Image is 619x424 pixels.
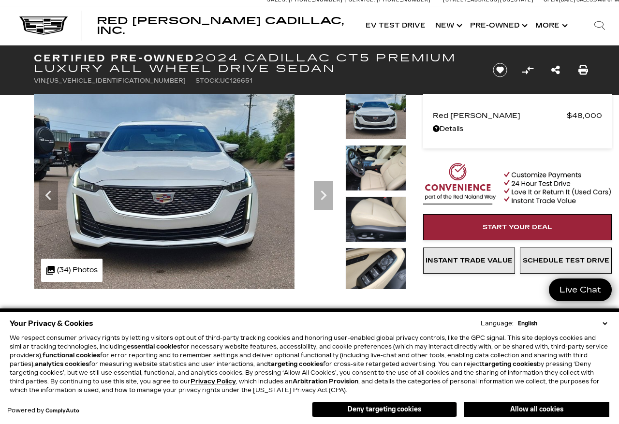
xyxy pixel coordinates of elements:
[465,6,531,45] a: Pre-Owned
[43,352,100,359] strong: functional cookies
[549,278,612,301] a: Live Chat
[430,6,465,45] a: New
[220,77,252,84] span: UC126651
[345,94,406,140] img: Certified Used 2024 Crystal White Tricoat Cadillac Premium Luxury image 15
[483,223,552,231] span: Start Your Deal
[433,122,602,136] a: Details
[34,94,295,289] img: Certified Used 2024 Crystal White Tricoat Cadillac Premium Luxury image 15
[312,402,457,417] button: Deny targeting cookies
[34,77,47,84] span: VIN:
[481,321,514,326] div: Language:
[423,248,515,274] a: Instant Trade Value
[10,334,609,395] p: We respect consumer privacy rights by letting visitors opt out of third-party tracking cookies an...
[482,361,537,367] strong: targeting cookies
[578,63,588,77] a: Print this Certified Pre-Owned 2024 Cadillac CT5 Premium Luxury All Wheel Drive Sedan
[191,378,236,385] u: Privacy Policy
[345,248,406,293] img: Certified Used 2024 Crystal White Tricoat Cadillac Premium Luxury image 18
[516,319,609,328] select: Language Select
[97,16,351,35] a: Red [PERSON_NAME] Cadillac, Inc.
[464,402,609,417] button: Allow all cookies
[361,6,430,45] a: EV Test Drive
[523,257,609,264] span: Schedule Test Drive
[45,408,79,414] a: ComplyAuto
[293,378,358,385] strong: Arbitration Provision
[47,77,186,84] span: [US_VEHICLE_IDENTIFICATION_NUMBER]
[426,257,513,264] span: Instant Trade Value
[531,6,571,45] button: More
[41,259,103,282] div: (34) Photos
[567,109,602,122] span: $48,000
[7,408,79,414] div: Powered by
[19,16,68,35] img: Cadillac Dark Logo with Cadillac White Text
[268,361,323,367] strong: targeting cookies
[580,6,619,45] div: Search
[345,145,406,191] img: Certified Used 2024 Crystal White Tricoat Cadillac Premium Luxury image 16
[127,343,180,350] strong: essential cookies
[35,361,89,367] strong: analytics cookies
[195,77,220,84] span: Stock:
[433,109,567,122] span: Red [PERSON_NAME]
[433,109,602,122] a: Red [PERSON_NAME] $48,000
[345,196,406,242] img: Certified Used 2024 Crystal White Tricoat Cadillac Premium Luxury image 17
[489,62,511,78] button: Save vehicle
[97,15,344,36] span: Red [PERSON_NAME] Cadillac, Inc.
[520,63,535,77] button: Compare vehicle
[39,181,58,210] div: Previous
[423,214,612,240] a: Start Your Deal
[34,52,195,64] strong: Certified Pre-Owned
[555,284,606,295] span: Live Chat
[551,63,560,77] a: Share this Certified Pre-Owned 2024 Cadillac CT5 Premium Luxury All Wheel Drive Sedan
[314,181,333,210] div: Next
[34,53,476,74] h1: 2024 Cadillac CT5 Premium Luxury All Wheel Drive Sedan
[10,317,93,330] span: Your Privacy & Cookies
[520,248,612,274] a: Schedule Test Drive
